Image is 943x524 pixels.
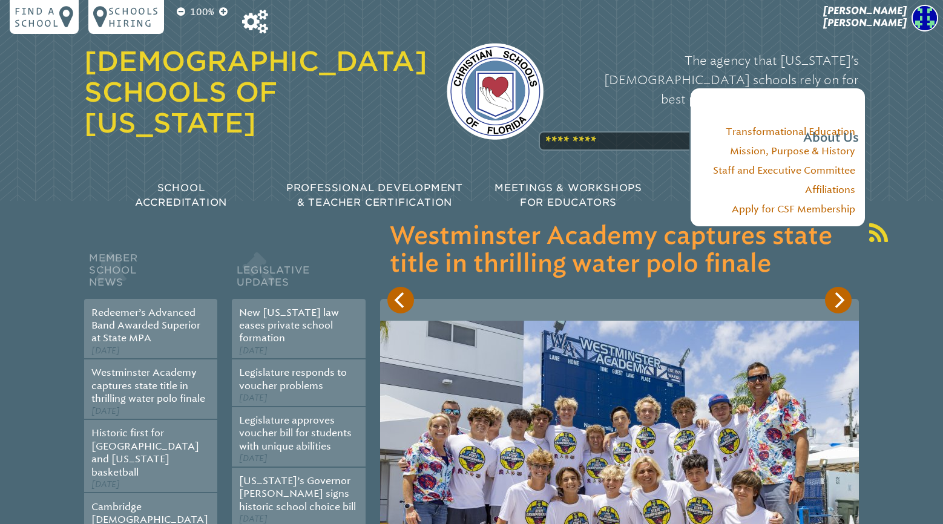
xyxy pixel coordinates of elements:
button: Previous [387,287,414,313]
span: [DATE] [239,453,268,463]
a: Legislature responds to voucher problems [239,367,347,391]
p: 100% [188,5,217,19]
a: New [US_STATE] law eases private school formation [239,307,339,344]
a: Legislature approves voucher bill for students with unique abilities [239,414,352,452]
img: 76ffd2a4fbb71011d9448bd30a0b3acf [912,5,938,31]
span: [DATE] [239,346,268,356]
span: [PERSON_NAME] [PERSON_NAME] [823,5,907,28]
img: csf-logo-web-colors.png [447,43,544,140]
span: School Accreditation [135,182,227,208]
a: [DEMOGRAPHIC_DATA] Schools of [US_STATE] [84,45,427,139]
p: Schools Hiring [108,5,159,29]
span: Professional Development & Teacher Certification [286,182,463,208]
h2: Legislative Updates [232,249,365,299]
p: Find a school [15,5,59,29]
a: Westminster Academy captures state title in thrilling water polo finale [91,367,205,404]
span: [DATE] [91,406,120,416]
a: [US_STATE]’s Governor [PERSON_NAME] signs historic school choice bill [239,475,356,513]
span: About Us [803,128,859,148]
span: Meetings & Workshops for Educators [494,182,642,208]
span: [DATE] [239,393,268,403]
a: Staff and Executive Committee [713,165,855,176]
span: [DATE] [239,514,268,524]
a: Historic first for [GEOGRAPHIC_DATA] and [US_STATE] basketball [91,427,199,477]
h3: Westminster Academy captures state title in thrilling water polo finale [390,223,849,278]
a: Redeemer’s Advanced Band Awarded Superior at State MPA [91,307,200,344]
a: Affiliations [805,184,855,195]
span: [DATE] [91,479,120,490]
span: [DATE] [91,346,120,356]
button: Next [825,287,852,313]
a: Apply for CSF Membership [732,203,855,215]
h2: Member School News [84,249,217,299]
p: The agency that [US_STATE]’s [DEMOGRAPHIC_DATA] schools rely on for best practices in accreditati... [563,51,859,148]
